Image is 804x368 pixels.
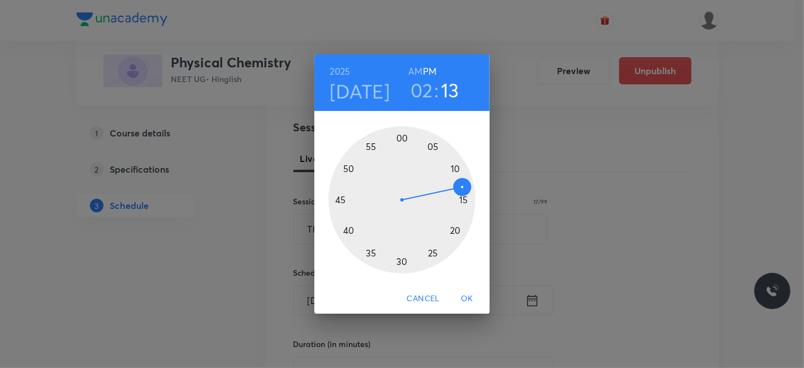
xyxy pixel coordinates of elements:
button: AM [408,63,422,79]
span: Cancel [407,292,440,306]
button: 13 [441,78,459,102]
button: 2025 [330,63,351,79]
button: 02 [410,78,433,102]
button: OK [449,288,485,309]
button: PM [423,63,436,79]
button: [DATE] [330,79,390,103]
span: OK [453,292,481,306]
h3: : [434,78,439,102]
button: Cancel [403,288,444,309]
